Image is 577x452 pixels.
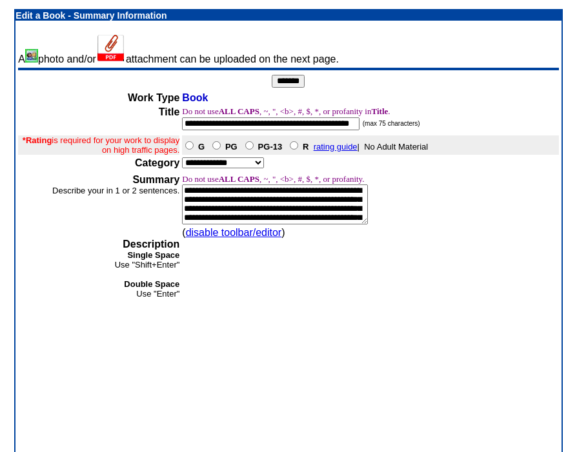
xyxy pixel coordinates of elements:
[52,186,179,195] font: Describe your in 1 or 2 sentences.
[314,142,358,152] a: rating guide
[182,92,208,103] span: Book
[363,120,420,127] font: (max 75 characters)
[128,92,179,103] b: Work Type
[219,106,259,116] b: ALL CAPS
[303,142,309,152] b: R
[23,135,52,145] b: *Rating
[182,227,472,239] div: ( )
[198,142,205,152] b: G
[159,106,180,117] b: Title
[182,106,390,116] font: Do not use , ~, ", <b>, #, $, *, or profanity in .
[182,142,428,152] font: | No Adult Material
[25,49,38,63] img: Add/Remove Photo
[96,35,126,63] img: Add Attachment
[123,239,179,250] b: Description
[132,174,179,185] b: Summary
[372,106,389,116] b: Title
[127,250,179,260] b: Single Space
[135,157,179,168] b: Category
[124,279,179,289] b: Double Space
[182,174,364,184] font: Do not use , ~, ", <b>, #, $, *, or profanity.
[219,174,259,184] b: ALL CAPS
[23,135,179,155] font: is required for your work to display on high traffic pages.
[225,142,238,152] b: PG
[115,250,180,299] font: Use "Shift+Enter" Use "Enter"
[258,142,283,152] b: PG-13
[186,227,282,238] a: disable toolbar/editor
[18,35,558,65] td: A photo and/or attachment can be uploaded on the next page.
[15,10,561,21] p: Edit a Book - Summary Information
